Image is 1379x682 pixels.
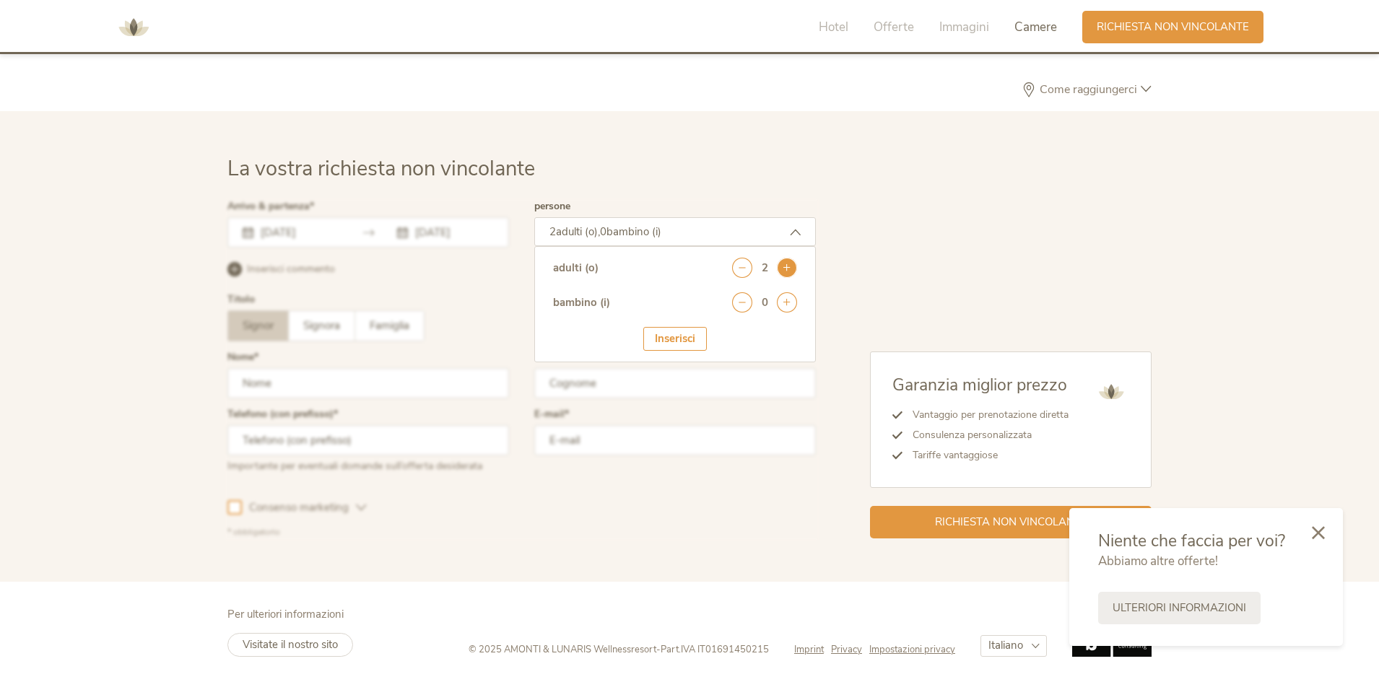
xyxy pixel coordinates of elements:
label: persone [534,201,570,211]
span: - [656,643,661,656]
a: Privacy [831,643,869,656]
span: Hotel [819,19,848,35]
li: Vantaggio per prenotazione diretta [902,405,1069,425]
li: Tariffe vantaggiose [902,445,1069,465]
img: AMONTI & LUNARIS Wellnessresort [112,6,155,49]
div: bambino (i) [553,295,610,310]
span: Offerte [874,19,914,35]
span: bambino (i) [606,224,661,239]
div: 0 [762,295,768,310]
span: Immagini [939,19,989,35]
span: 0 [600,224,606,239]
span: Ulteriori informazioni [1113,600,1246,616]
span: 2 [549,224,556,239]
a: Visitate il nostro sito [227,633,353,657]
span: Visitate il nostro sito [243,637,338,652]
span: Come raggiungerci [1036,84,1141,95]
span: Privacy [831,643,862,656]
a: Impostazioni privacy [869,643,955,656]
span: Imprint [794,643,824,656]
span: Richiesta non vincolante [935,515,1087,530]
span: Abbiamo altre offerte! [1098,553,1218,569]
span: Richiesta non vincolante [1097,19,1249,35]
span: Garanzia miglior prezzo [892,374,1067,396]
div: Inserisci [643,327,707,351]
span: Niente che faccia per voi? [1098,530,1285,552]
span: Part.IVA IT01691450215 [661,643,769,656]
span: Camere [1014,19,1057,35]
img: AMONTI & LUNARIS Wellnessresort [1093,374,1129,410]
span: adulti (o), [556,224,600,239]
a: AMONTI & LUNARIS Wellnessresort [112,22,155,32]
li: Consulenza personalizzata [902,425,1069,445]
div: adulti (o) [553,261,599,276]
a: Ulteriori informazioni [1098,592,1261,624]
a: Imprint [794,643,831,656]
span: Per ulteriori informazioni [227,607,344,621]
div: 2 [762,261,768,276]
span: La vostra richiesta non vincolante [227,154,535,183]
span: © 2025 AMONTI & LUNARIS Wellnessresort [469,643,656,656]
